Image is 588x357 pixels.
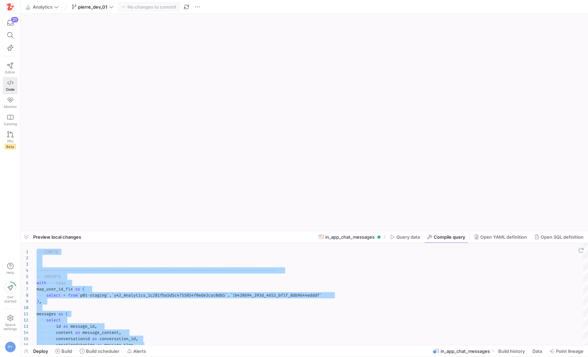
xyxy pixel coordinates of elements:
[109,292,112,298] span: .
[3,129,18,152] a: PRsBeta
[230,292,232,298] span: `
[77,345,123,357] button: Build scheduler
[56,324,61,329] span: id
[4,105,17,109] span: Monitor
[21,274,28,280] div: 5
[424,231,468,243] button: Compile query
[133,342,136,348] span: ,
[75,330,80,335] span: as
[157,268,276,273] span: -------------------------------------------------
[4,122,17,126] span: Catalog
[21,342,28,348] div: 16
[37,311,56,317] span: messages
[3,17,18,29] button: 21
[37,299,39,304] span: )
[58,311,63,317] span: as
[99,336,136,341] span: conversation_id
[21,255,28,261] div: 2
[495,345,528,357] button: Build history
[3,111,18,129] a: Catalog
[21,323,28,329] div: 13
[70,324,95,329] span: message_id
[3,312,18,334] a: Spacesettings
[5,70,15,74] span: Editor
[541,234,584,240] span: Open SQL definition
[471,231,530,243] button: Open YAML definition
[37,268,157,273] span: --------------------------------------------------
[46,292,61,298] span: select
[441,348,490,354] span: in_app_chat_messages
[7,3,14,10] img: https://storage.googleapis.com/y42-prod-data-exchange/images/h4OkG5kwhGXbZ2sFpobXAPbjBGJTZTGe3yEd...
[3,323,17,331] span: Space settings
[3,340,18,354] button: PY
[112,292,114,298] span: `
[3,77,18,94] a: Code
[133,348,146,354] span: Alerts
[92,336,97,341] span: as
[33,4,52,10] span: Analytics
[107,292,109,298] span: `
[52,345,75,357] button: Build
[37,286,73,292] span: map_user_id_fix
[83,286,85,292] span: (
[396,234,420,240] span: Query data
[11,17,18,22] div: 21
[68,292,78,298] span: from
[532,348,542,354] span: Data
[97,342,102,348] span: as
[23,2,60,11] button: 🔬Analytics
[78,292,80,298] span: `
[80,292,87,298] span: p01
[21,298,28,305] div: 9
[232,292,235,298] span: 1
[46,317,61,323] span: select
[434,234,465,240] span: Compile query
[21,329,28,336] div: 14
[319,292,322,298] span: `
[21,261,28,267] div: 3
[90,292,107,298] span: staging
[21,336,28,342] div: 15
[33,348,48,354] span: Deploy
[3,94,18,111] a: Monitor
[87,292,90,298] span: -
[70,2,115,11] button: pierre_dev_01
[21,317,28,323] div: 12
[33,234,81,240] span: Preview local changes
[325,234,375,240] span: in_app_chat_messages
[3,279,18,306] button: Getstarted
[37,274,61,279] span: -- IMPORTS
[3,1,18,13] a: https://storage.googleapis.com/y42-prod-data-exchange/images/h4OkG5kwhGXbZ2sFpobXAPbjBGJTZTGe3yEd...
[39,299,41,304] span: ,
[6,87,15,91] span: Code
[4,144,16,149] span: Beta
[49,280,66,286] span: -- noqa
[25,4,30,9] span: 🔬
[225,292,228,298] span: `
[547,345,587,357] button: Point lineage
[5,341,16,353] div: PY
[78,4,107,10] span: pierre_dev_01
[114,292,225,298] span: y42_Analytics_1c281fba5d5c4755854f0ede3cac0db5
[56,336,90,341] span: conversationid
[37,280,46,286] span: with
[387,231,423,243] button: Query data
[136,336,138,341] span: ,
[95,324,97,329] span: ,
[21,286,28,292] div: 7
[480,234,527,240] span: Open YAML definition
[56,330,73,335] span: content
[61,348,72,354] span: Build
[86,348,119,354] span: Build scheduler
[556,348,584,354] span: Point lineage
[75,286,80,292] span: as
[56,342,95,348] span: creationdatetime
[63,324,68,329] span: as
[3,60,18,77] a: Editor
[4,295,16,303] span: Get started
[21,311,28,317] div: 11
[104,342,133,348] span: message_time
[83,330,119,335] span: message_content
[529,345,545,357] button: Data
[21,280,28,286] div: 6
